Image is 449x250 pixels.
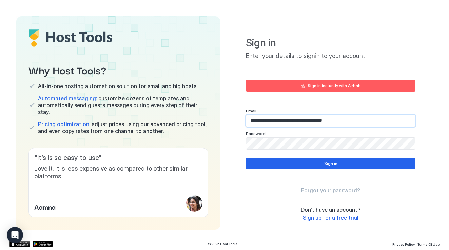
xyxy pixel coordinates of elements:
button: Sign in instantly with Airbnb [246,80,415,92]
div: profile [186,195,202,212]
a: Terms Of Use [417,240,440,247]
span: All-in-one hosting automation solution for small and big hosts. [38,83,197,90]
span: " It’s is so easy to use " [34,154,202,162]
div: Open Intercom Messenger [7,227,23,243]
span: Don't have an account? [301,206,360,213]
div: Sign in [324,160,337,167]
span: Pricing optimization: [38,121,90,128]
span: © 2025 Host Tools [208,242,237,246]
a: App Store [9,241,30,247]
a: Forgot your password? [301,187,360,194]
span: Terms Of Use [417,242,440,246]
a: Sign up for a free trial [303,214,358,222]
input: Input Field [246,138,415,149]
span: Privacy Policy [392,242,415,246]
input: Input Field [246,115,415,127]
span: Sign up for a free trial [303,214,358,221]
span: Why Host Tools? [28,62,208,77]
span: Love it. It is less expensive as compared to other similar platforms. [34,165,202,180]
span: Sign in [246,37,415,50]
a: Google Play Store [33,241,53,247]
div: Sign in instantly with Airbnb [308,83,361,89]
span: Email [246,108,256,113]
span: Enter your details to signin to your account [246,52,415,60]
span: Password [246,131,266,136]
button: Sign in [246,158,415,169]
span: Aamna [34,201,56,212]
span: adjust prices using our advanced pricing tool, and even copy rates from one channel to another. [38,121,208,134]
span: customize dozens of templates and automatically send guests messages during every step of their s... [38,95,208,115]
span: Automated messaging: [38,95,97,102]
a: Privacy Policy [392,240,415,247]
